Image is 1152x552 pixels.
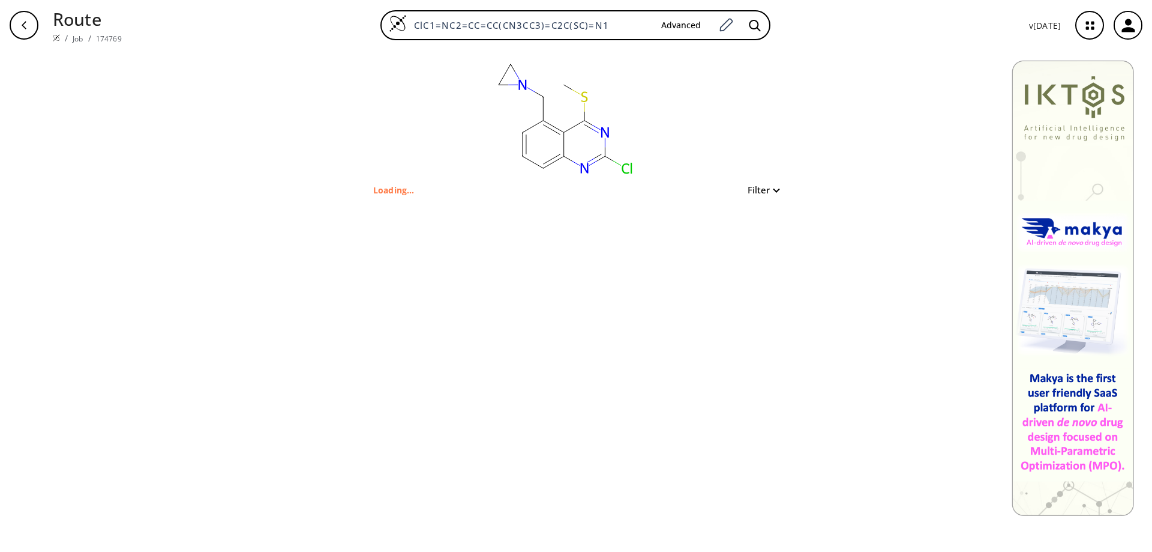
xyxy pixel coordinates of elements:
li: / [65,32,68,44]
p: v [DATE] [1029,19,1061,32]
img: Logo Spaya [389,14,407,32]
p: Route [53,6,122,32]
svg: ClC1=NC2=CC=CC(CN3CC3)=C2C(SC)=N1 [443,50,683,183]
a: 174769 [96,34,122,44]
li: / [88,32,91,44]
button: Filter [740,186,779,195]
button: Advanced [652,14,710,37]
img: Spaya logo [53,34,60,41]
p: Loading... [373,184,415,196]
img: Banner [1012,60,1134,516]
a: Job [73,34,83,44]
input: Enter SMILES [407,19,652,31]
